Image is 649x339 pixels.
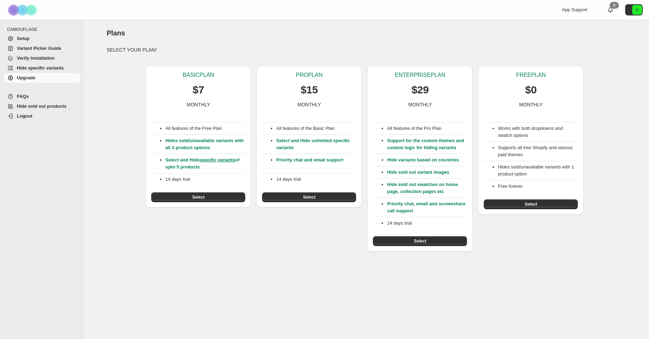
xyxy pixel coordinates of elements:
p: $7 [193,83,204,97]
span: Select [192,194,205,200]
li: Works with both dropdowns and swatch options [498,125,578,139]
span: CAMOUFLAGE [7,27,81,32]
button: Avatar with initials 6 [625,4,643,15]
a: Hide sold out products [4,101,80,111]
span: Upgrade [17,75,35,80]
li: Free forever [498,183,578,190]
button: Select [373,236,467,246]
p: All features of the Basic Plan [276,125,356,132]
p: SELECT YOUR PLAN! [107,46,623,53]
a: Verify Installation [4,53,80,63]
p: $15 [301,83,318,97]
p: $29 [412,83,429,97]
a: specific variants [199,157,235,162]
span: Avatar with initials 6 [632,5,642,15]
p: ENTERPRISE PLAN [395,72,445,79]
p: All features of the Pro Plan [387,125,467,132]
p: Hide sold out swatches on home page, collection pages etc [387,181,467,195]
div: 0 [610,2,619,9]
p: $0 [525,83,537,97]
li: Supports all free Shopify and various paid themes [498,144,578,158]
p: MONTHLY [519,101,543,108]
p: Select and Hide of upto 5 products [165,157,245,171]
span: Select [525,201,537,207]
a: 0 [607,6,614,13]
a: FAQs [4,92,80,101]
p: All features of the Free Plan [165,125,245,132]
p: MONTHLY [408,101,432,108]
p: FREE PLAN [516,72,546,79]
span: Variant Picker Guide [17,46,61,51]
p: Priority chat and email support [276,157,356,171]
span: Select [414,238,426,244]
span: Hide specific variants [17,65,64,71]
p: MONTHLY [297,101,321,108]
span: Setup [17,36,29,41]
a: Variant Picker Guide [4,44,80,53]
p: Priority chat, email and screenshare call support [387,200,467,214]
span: Verify Installation [17,55,55,61]
p: MONTHLY [187,101,210,108]
a: Upgrade [4,73,80,83]
button: Select [151,192,245,202]
a: Logout [4,111,80,121]
p: Hide variants based on countries [387,157,467,164]
p: 14 days trial [276,176,356,183]
p: Hides sold/unavailable variants with all 3 product options [165,137,245,151]
p: Hide sold out variant images [387,169,467,176]
p: Select and Hide unlimited specific variants [276,137,356,151]
span: Hide sold out products [17,104,67,109]
p: 14 days trial [165,176,245,183]
li: Hides sold/unavailable variants with 1 product option [498,164,578,178]
img: Camouflage [6,0,41,20]
a: Hide specific variants [4,63,80,73]
button: Select [484,199,578,209]
p: 14 days trial [387,220,467,227]
p: Support for the custom themes and custom logic for hiding variants [387,137,467,151]
p: BASIC PLAN [183,72,214,79]
span: FAQs [17,94,29,99]
span: Logout [17,113,32,119]
a: Setup [4,34,80,44]
text: 6 [636,8,638,12]
span: Select [303,194,315,200]
button: Select [262,192,356,202]
span: App Support [562,7,587,12]
span: Plans [107,29,125,37]
p: PRO PLAN [296,72,322,79]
